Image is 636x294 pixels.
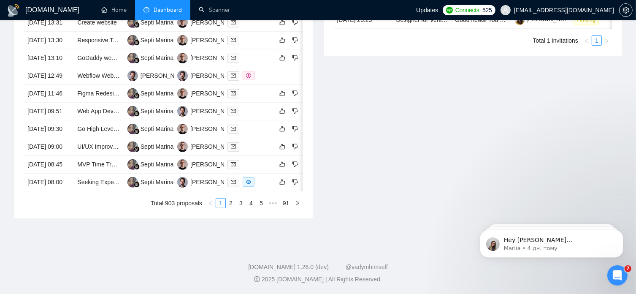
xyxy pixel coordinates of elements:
div: Septi Marina [141,89,174,98]
a: 3 [236,199,246,208]
a: VG[PERSON_NAME] [177,125,239,132]
a: SMSepti Marina [127,90,174,96]
button: dislike [290,142,300,152]
a: 1 [592,36,601,45]
span: mail [231,55,236,60]
a: VG[PERSON_NAME] [177,36,239,43]
a: VG[PERSON_NAME] [177,143,239,150]
div: [PERSON_NAME] [190,89,239,98]
span: mail [231,20,236,25]
span: dislike [292,19,298,26]
div: [PERSON_NAME] [190,71,239,80]
span: 7 [625,265,631,272]
span: dislike [292,90,298,97]
span: left [208,201,213,206]
li: 4 [246,198,256,208]
span: like [279,54,285,61]
img: gigradar-bm.png [134,111,140,117]
span: mail [231,38,236,43]
li: 1 [592,35,602,46]
td: [DATE] 13:30 [24,32,74,49]
button: dislike [290,106,300,116]
span: dislike [292,108,298,114]
li: Next 5 Pages [266,198,280,208]
span: like [279,19,285,26]
div: [PERSON_NAME] [141,71,189,80]
a: UI/UX Improvement Recommendations for Mobile App- experienced professional [77,143,289,150]
iframe: Intercom notifications повідомлення [467,212,636,271]
span: left [584,38,589,44]
div: [PERSON_NAME] [190,18,239,27]
img: VG [177,17,188,28]
img: gigradar-bm.png [134,57,140,63]
span: like [279,108,285,114]
span: dollar [246,73,251,78]
button: right [602,35,612,46]
img: gigradar-bm.png [134,40,140,46]
td: [DATE] 13:10 [24,49,74,67]
div: Septi Marina [141,35,174,45]
button: dislike [290,177,300,187]
a: SMSepti Marina [127,36,174,43]
img: SM [127,17,138,28]
div: [PERSON_NAME] [190,53,239,63]
li: Total 903 proposals [151,198,202,208]
span: mail [231,180,236,185]
button: like [277,53,287,63]
img: SM [127,53,138,63]
td: Create website [74,14,124,32]
span: dashboard [143,7,149,13]
button: setting [619,3,633,17]
span: dislike [292,161,298,168]
span: Connects: [455,5,481,15]
img: logo [7,4,20,17]
td: [DATE] 09:51 [24,103,74,120]
a: RV[PERSON_NAME] [177,107,239,114]
a: SMSepti Marina [127,143,174,150]
a: @vadymhimself [346,264,388,270]
img: gigradar-bm.png [134,22,140,28]
a: 4 [246,199,256,208]
img: SM [127,159,138,170]
div: Septi Marina [141,142,174,151]
a: RV[PERSON_NAME] [177,72,239,79]
a: RV[PERSON_NAME] [177,178,239,185]
div: Septi Marina [141,106,174,116]
span: Dashboard [154,6,182,14]
img: gigradar-bm.png [134,182,140,188]
img: RV [127,71,138,81]
div: Septi Marina [141,124,174,133]
div: 2025 [DOMAIN_NAME] | All Rights Reserved. [7,275,629,284]
li: 5 [256,198,266,208]
td: Go High Level Outbounds Sales Dashboard Setup [74,120,124,138]
a: SMSepti Marina [127,125,174,132]
button: dislike [290,35,300,45]
span: dislike [292,143,298,150]
div: [PERSON_NAME] [190,160,239,169]
td: Responsive Template Development from Figma Design with WCAG 2.1 Compliance [74,32,124,49]
span: dislike [292,37,298,44]
a: VG[PERSON_NAME] [177,54,239,61]
img: VG [177,142,188,152]
a: Web App Developer Needed for Financial Model Platform [77,108,227,114]
li: Next Page [602,35,612,46]
button: like [277,17,287,27]
img: RV [177,177,188,188]
span: dislike [292,179,298,185]
td: [DATE] 09:30 [24,120,74,138]
img: gigradar-bm.png [134,93,140,99]
a: SMSepti Marina [127,54,174,61]
span: mail [231,126,236,131]
button: dislike [290,53,300,63]
img: VG [177,159,188,170]
button: like [277,159,287,169]
img: SM [127,35,138,46]
img: gigradar-bm.png [134,164,140,170]
span: mail [231,109,236,114]
button: dislike [290,88,300,98]
a: SMSepti Marina [127,161,174,167]
a: Seeking Experienced Web App Developer to Build SaaS Platform [77,179,248,185]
